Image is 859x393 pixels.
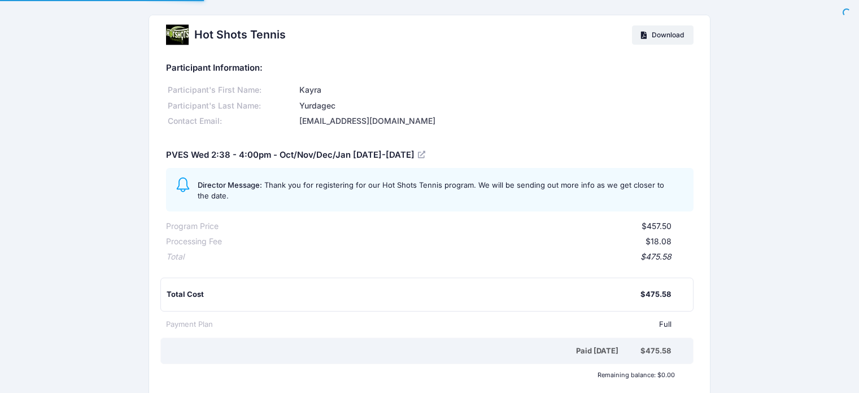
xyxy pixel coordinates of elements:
a: View Registration Details [418,149,427,159]
div: $475.58 [184,251,671,263]
div: Total [166,251,184,263]
div: Paid [DATE] [168,346,640,357]
div: Total Cost [167,289,640,300]
div: $475.58 [640,289,671,300]
span: Thank you for registering for our Hot Shots Tennis program. We will be sending out more info as w... [198,180,664,201]
div: Remaining balance: $0.00 [160,372,681,378]
span: $457.50 [642,221,671,231]
div: Kayra [298,84,694,96]
h5: PVES Wed 2:38 - 4:00pm - Oct/Nov/Dec/Jan [DATE]-[DATE] [166,150,428,161]
h2: Hot Shots Tennis [194,28,286,41]
div: Payment Plan [166,319,213,330]
div: $475.58 [640,346,671,357]
a: Download [632,25,694,45]
span: Director Message: [198,180,262,189]
div: Yurdagec [298,100,694,112]
div: [EMAIL_ADDRESS][DOMAIN_NAME] [298,115,694,127]
div: Contact Email: [166,115,298,127]
div: Processing Fee [166,236,222,248]
div: Full [213,319,671,330]
div: Participant's Last Name: [166,100,298,112]
h5: Participant Information: [166,63,694,74]
div: $18.08 [222,236,671,248]
span: Download [652,31,684,39]
div: Program Price [166,221,219,232]
div: Participant's First Name: [166,84,298,96]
